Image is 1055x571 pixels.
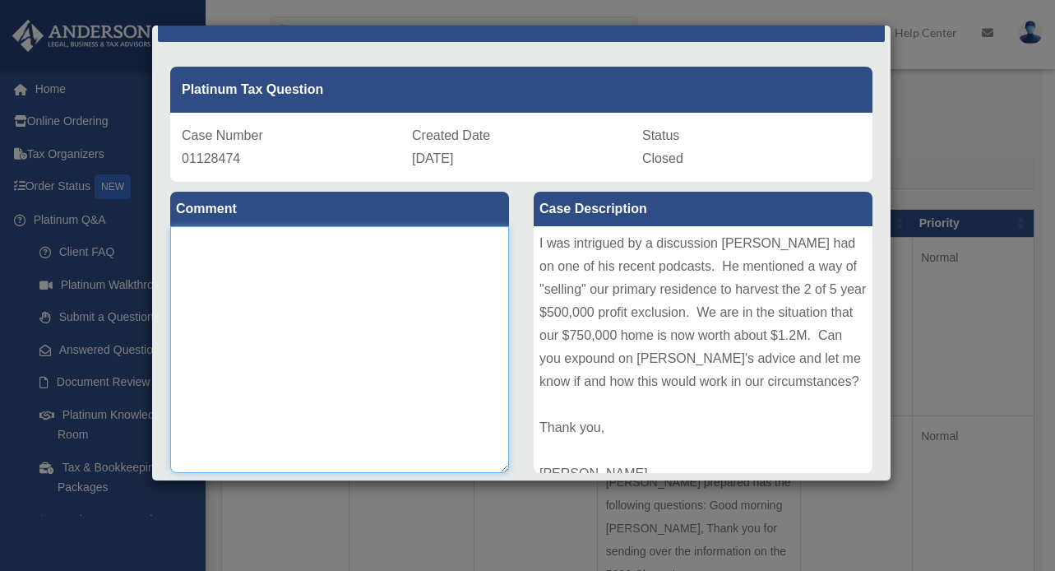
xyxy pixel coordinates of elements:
[170,67,872,113] div: Platinum Tax Question
[534,226,872,473] div: I was intrigued by a discussion [PERSON_NAME] had on one of his recent podcasts. He mentioned a w...
[182,128,263,142] span: Case Number
[862,9,872,26] button: Close
[170,192,509,226] label: Comment
[182,151,240,165] span: 01128474
[642,151,683,165] span: Closed
[412,128,490,142] span: Created Date
[642,128,679,142] span: Status
[412,151,453,165] span: [DATE]
[534,192,872,226] label: Case Description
